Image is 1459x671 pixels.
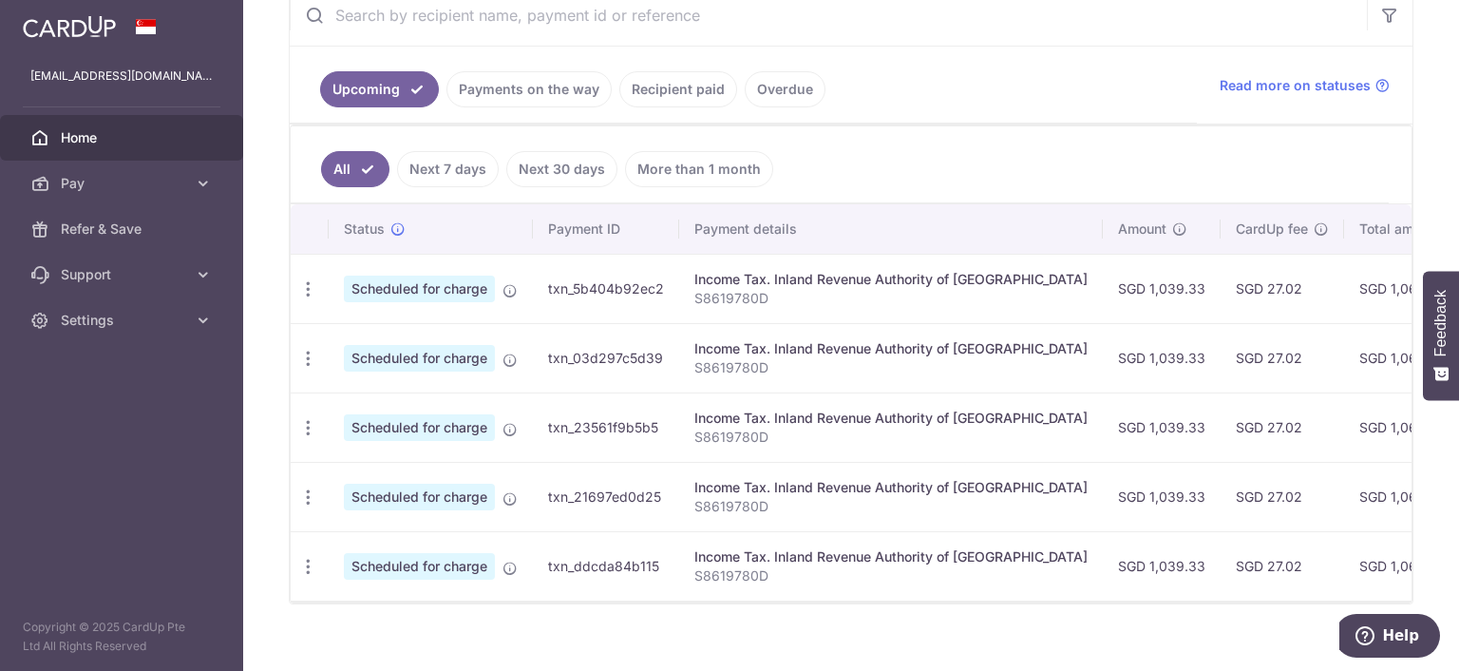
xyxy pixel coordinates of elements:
[344,414,495,441] span: Scheduled for charge
[397,151,499,187] a: Next 7 days
[694,497,1088,516] p: S8619780D
[533,323,679,393] td: txn_03d297c5d39
[533,531,679,601] td: txn_ddcda84b115
[679,204,1103,254] th: Payment details
[1220,76,1371,95] span: Read more on statuses
[1221,531,1344,601] td: SGD 27.02
[1103,462,1221,531] td: SGD 1,039.33
[694,547,1088,566] div: Income Tax. Inland Revenue Authority of [GEOGRAPHIC_DATA]
[1221,254,1344,323] td: SGD 27.02
[446,71,612,107] a: Payments on the way
[533,393,679,462] td: txn_23561f9b5b5
[506,151,617,187] a: Next 30 days
[1359,220,1422,239] span: Total amt.
[694,289,1088,308] p: S8619780D
[694,566,1088,585] p: S8619780D
[61,174,186,193] span: Pay
[694,428,1088,447] p: S8619780D
[619,71,737,107] a: Recipient paid
[61,265,186,284] span: Support
[1432,290,1450,356] span: Feedback
[1220,76,1390,95] a: Read more on statuses
[30,67,213,86] p: [EMAIL_ADDRESS][DOMAIN_NAME]
[625,151,773,187] a: More than 1 month
[344,484,495,510] span: Scheduled for charge
[533,204,679,254] th: Payment ID
[321,151,389,187] a: All
[694,478,1088,497] div: Income Tax. Inland Revenue Authority of [GEOGRAPHIC_DATA]
[1236,220,1308,239] span: CardUp fee
[344,553,495,580] span: Scheduled for charge
[1103,323,1221,393] td: SGD 1,039.33
[344,220,385,239] span: Status
[1221,393,1344,462] td: SGD 27.02
[1103,254,1221,323] td: SGD 1,039.33
[344,345,495,372] span: Scheduled for charge
[694,409,1088,428] div: Income Tax. Inland Revenue Authority of [GEOGRAPHIC_DATA]
[533,254,679,323] td: txn_5b404b92ec2
[1339,614,1440,661] iframe: Opens a widget where you can find more information
[1118,220,1166,239] span: Amount
[23,15,116,38] img: CardUp
[61,128,186,147] span: Home
[694,339,1088,358] div: Income Tax. Inland Revenue Authority of [GEOGRAPHIC_DATA]
[320,71,439,107] a: Upcoming
[1221,462,1344,531] td: SGD 27.02
[61,311,186,330] span: Settings
[61,220,186,239] span: Refer & Save
[1221,323,1344,393] td: SGD 27.02
[1103,531,1221,601] td: SGD 1,039.33
[1423,271,1459,400] button: Feedback - Show survey
[694,358,1088,377] p: S8619780D
[533,462,679,531] td: txn_21697ed0d25
[1103,393,1221,462] td: SGD 1,039.33
[745,71,825,107] a: Overdue
[694,270,1088,289] div: Income Tax. Inland Revenue Authority of [GEOGRAPHIC_DATA]
[344,276,495,302] span: Scheduled for charge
